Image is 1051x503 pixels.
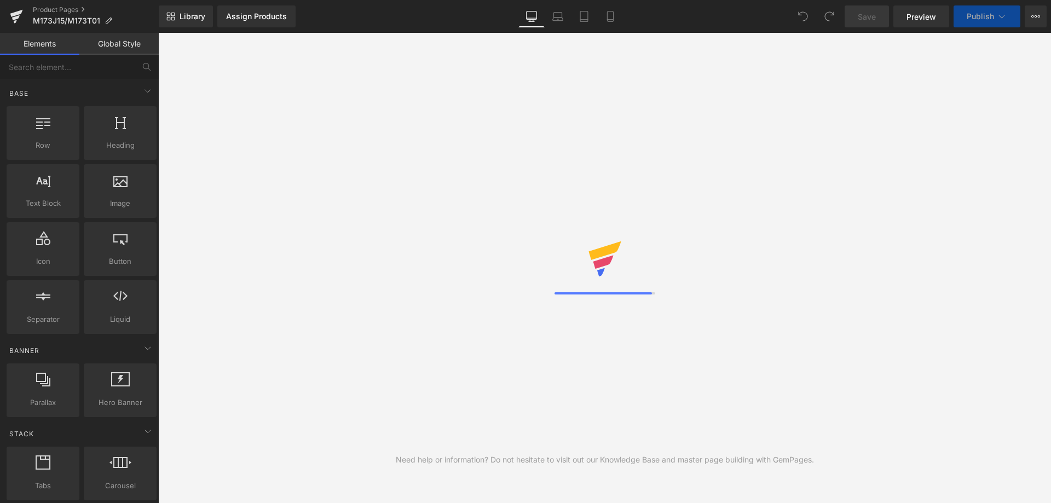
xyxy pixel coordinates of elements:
span: Tabs [10,480,76,492]
a: Desktop [518,5,545,27]
span: Base [8,88,30,99]
span: Separator [10,314,76,325]
button: More [1025,5,1047,27]
a: Tablet [571,5,597,27]
button: Redo [818,5,840,27]
span: M173J15/M173T01 [33,16,100,25]
a: Laptop [545,5,571,27]
span: Liquid [87,314,153,325]
span: Hero Banner [87,397,153,408]
span: Stack [8,429,35,439]
span: Carousel [87,480,153,492]
span: Button [87,256,153,267]
span: Banner [8,345,41,356]
span: Image [87,198,153,209]
span: Library [180,11,205,21]
span: Publish [967,12,994,21]
span: Heading [87,140,153,151]
a: New Library [159,5,213,27]
button: Publish [954,5,1020,27]
a: Product Pages [33,5,159,14]
div: Assign Products [226,12,287,21]
span: Text Block [10,198,76,209]
span: Save [858,11,876,22]
span: Icon [10,256,76,267]
span: Parallax [10,397,76,408]
span: Row [10,140,76,151]
div: Need help or information? Do not hesitate to visit out our Knowledge Base and master page buildin... [396,454,814,466]
span: Preview [906,11,936,22]
a: Preview [893,5,949,27]
a: Mobile [597,5,623,27]
button: Undo [792,5,814,27]
a: Global Style [79,33,159,55]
